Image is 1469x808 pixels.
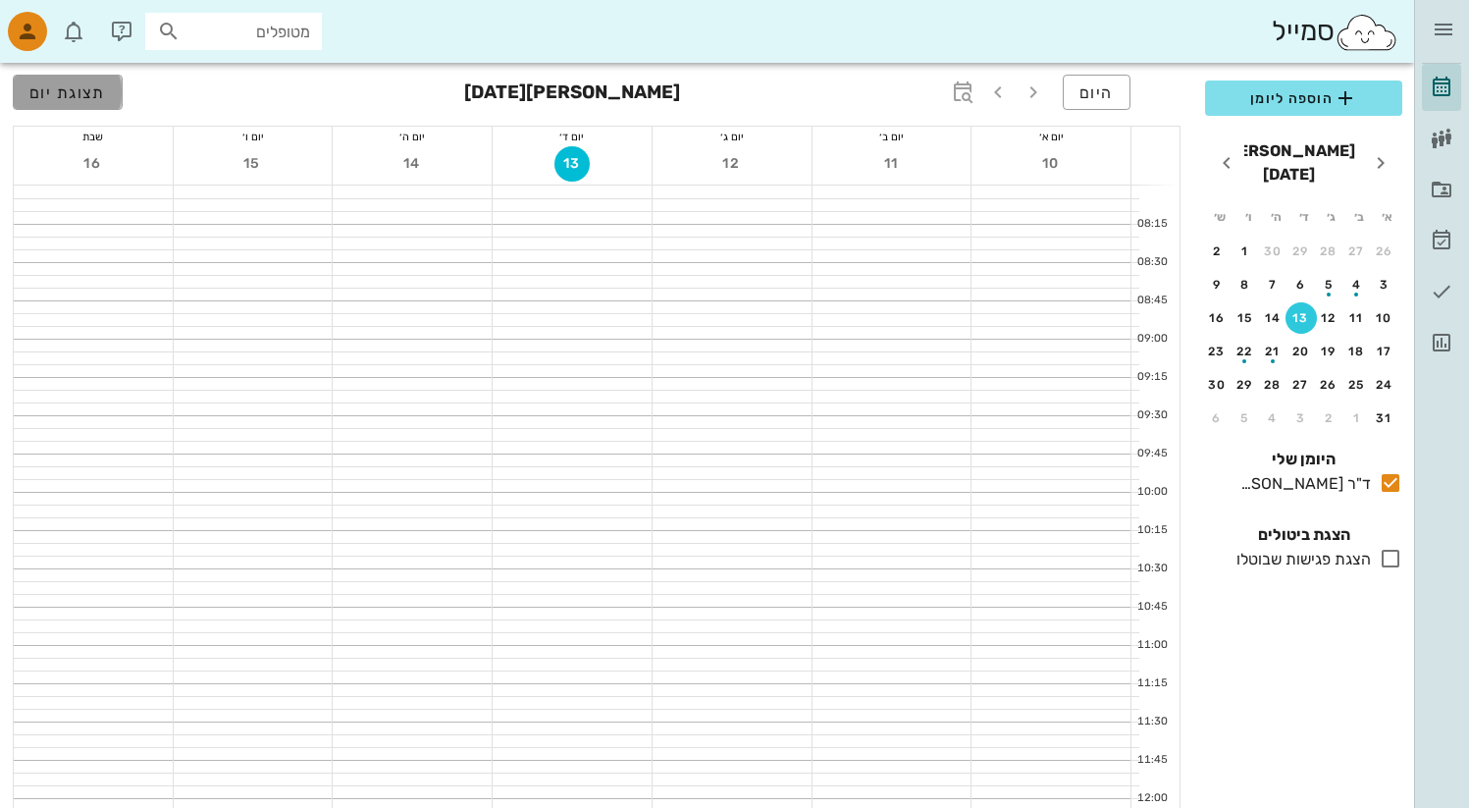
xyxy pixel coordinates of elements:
button: 16 [1201,302,1233,334]
button: Messages [131,613,261,691]
div: 6 [1201,411,1233,425]
button: 22 [1230,336,1261,367]
div: Close [344,8,380,43]
div: 14 [1257,311,1288,325]
span: Home [45,662,85,675]
div: 29 [1285,244,1317,258]
button: 1 [1341,403,1373,434]
span: Help [309,662,344,675]
button: 16 [76,146,111,182]
div: 09:00 [1131,331,1172,348]
div: 12:00 [1131,790,1172,807]
span: Messages [163,662,231,675]
div: 20 [1285,345,1317,358]
button: 17 [1369,336,1400,367]
button: 9 [1201,269,1233,300]
div: 26 [1313,378,1344,392]
div: 10:15 [1131,522,1172,539]
span: 2 articles [20,362,83,383]
span: 16 [76,155,111,172]
div: סמייל [1272,11,1398,53]
p: אישורי הגעה ושליחת תזכורות וואטסאפ [20,293,349,313]
button: 4 [1341,269,1373,300]
div: 09:30 [1131,407,1172,424]
input: Search for help [13,51,380,89]
button: 31 [1369,403,1400,434]
p: הגדרות, מרפאה מקושרת למטופל, הוספה ועריכה [20,540,349,561]
th: ד׳ [1290,200,1316,234]
h4: הצגת ביטולים [1205,523,1402,547]
span: 2 articles [20,241,83,261]
button: 19 [1313,336,1344,367]
button: חודש שעבר [1363,145,1398,181]
button: 18 [1341,336,1373,367]
p: גביות, שליחת בקשות תשלום [20,439,349,459]
span: היום [1079,83,1114,102]
div: 16 [1201,311,1233,325]
button: 30 [1257,236,1288,267]
button: 26 [1313,369,1344,401]
div: 28 [1257,378,1288,392]
div: 6 [1285,278,1317,292]
div: 4 [1341,278,1373,292]
div: 27 [1285,378,1317,392]
div: 28 [1313,244,1344,258]
span: תג [58,16,70,27]
button: 23 [1201,336,1233,367]
button: 27 [1341,236,1373,267]
div: 3 [1369,278,1400,292]
button: 10 [1033,146,1069,182]
div: 10:00 [1131,484,1172,501]
button: 1 [1230,236,1261,267]
div: יום ג׳ [653,127,812,146]
button: 21 [1257,336,1288,367]
button: היום [1063,75,1130,110]
div: 18 [1341,345,1373,358]
div: 1 [1341,411,1373,425]
div: יום ד׳ [493,127,652,146]
div: 26 [1369,244,1400,258]
button: 30 [1201,369,1233,401]
button: 2 [1313,403,1344,434]
div: 09:45 [1131,446,1172,462]
button: 7 [1257,269,1288,300]
button: 5 [1230,403,1261,434]
div: 21 [1257,345,1288,358]
div: 25 [1341,378,1373,392]
div: יום ו׳ [174,127,333,146]
th: ב׳ [1346,200,1372,234]
div: 8 [1230,278,1261,292]
button: 13 [1285,302,1317,334]
div: יום א׳ [971,127,1130,146]
div: 4 [1257,411,1288,425]
div: 7 [1257,278,1288,292]
div: 13 [1285,311,1317,325]
span: 13 [554,155,590,172]
button: 2 [1201,236,1233,267]
div: 30 [1201,378,1233,392]
p: שליחת תזכורות ואישורי הגעה למטופלים. תורים עתידיים וספציפיים ליום מסוים [20,317,349,358]
h1: Help [172,9,225,42]
button: הוספה ליומן [1205,81,1402,116]
th: א׳ [1375,200,1400,234]
div: 11:15 [1131,675,1172,692]
p: תיק מטופל [20,171,349,191]
button: 15 [236,146,271,182]
button: 12 [1313,302,1344,334]
button: חודש הבא [1209,145,1244,181]
div: 10:45 [1131,599,1172,616]
button: [PERSON_NAME][DATE] [1214,132,1363,194]
div: Search for helpSearch for help [13,51,380,89]
span: הוספה ליומן [1221,86,1387,110]
div: 08:30 [1131,254,1172,271]
h3: [PERSON_NAME][DATE] [464,75,680,114]
button: 29 [1285,236,1317,267]
button: 4 [1257,403,1288,434]
button: 15 [1230,302,1261,334]
p: יצירת תיק מטופל חדש והסבר על האפשרויות בתוך תיק המטופל [20,195,349,237]
div: 5 [1313,278,1344,292]
th: ג׳ [1319,200,1344,234]
div: 1 [1230,244,1261,258]
button: 6 [1201,403,1233,434]
button: 3 [1285,403,1317,434]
